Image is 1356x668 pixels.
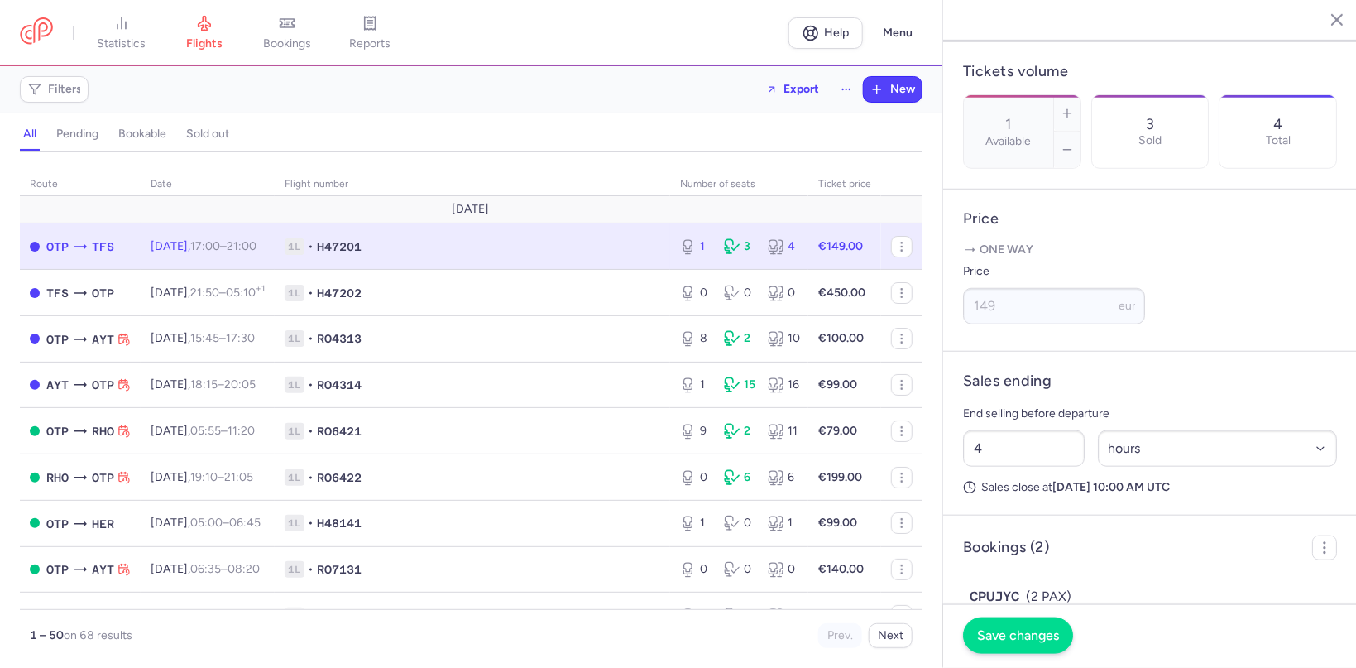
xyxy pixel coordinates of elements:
div: 0 [724,515,755,531]
span: [DATE], [151,608,255,622]
div: 7 [768,608,798,624]
span: – [190,424,255,438]
strong: €199.00 [818,470,862,484]
label: Price [963,262,1145,281]
a: flights [163,15,246,51]
span: • [308,561,314,578]
strong: €99.00 [818,377,857,392]
span: • [308,330,314,347]
time: 21:00 [227,239,256,253]
sup: +1 [256,283,265,294]
h4: Bookings (2) [963,538,1049,557]
div: 16 [768,377,798,393]
span: [DATE], [151,286,265,300]
span: • [308,515,314,531]
p: Sold [1138,134,1162,147]
strong: €100.00 [818,331,864,345]
h4: sold out [186,127,229,142]
div: 6 [724,469,755,486]
strong: 1 – 50 [30,628,64,642]
p: Sales close at [963,480,1337,495]
span: AYT [92,330,114,348]
span: eur [1119,299,1136,313]
time: 17:00 [190,239,220,253]
span: – [190,239,256,253]
input: --- [963,288,1145,324]
div: 8 [680,330,711,347]
span: • [308,285,314,301]
strong: €99.00 [818,608,857,622]
div: 9 [680,423,711,440]
p: 4 [1273,116,1282,132]
span: TFS [92,238,114,256]
span: – [190,562,260,576]
time: 19:10 [190,470,218,484]
strong: €149.00 [818,239,863,253]
span: 1L [285,285,304,301]
span: OTP [46,515,69,533]
span: 1L [285,423,304,440]
span: New [890,83,915,96]
span: Filters [48,83,82,96]
span: flights [186,36,223,51]
span: [DATE], [151,516,261,530]
span: – [190,286,265,300]
span: H47202 [317,285,362,301]
div: 0 [768,285,798,301]
div: 2 [724,330,755,347]
th: number of seats [670,172,808,197]
span: 1L [285,561,304,578]
div: 0 [724,561,755,578]
time: 05:10 [226,286,265,300]
span: Save changes [977,628,1059,643]
span: [DATE], [151,239,256,253]
span: OTP [92,284,114,302]
span: RO7131 [317,561,362,578]
div: 4 [768,238,798,255]
span: – [190,331,255,345]
span: [DATE], [151,470,253,484]
span: [DATE], [151,424,255,438]
time: 21:50 [190,286,219,300]
button: Save changes [963,618,1073,654]
span: RHO [92,422,114,440]
span: • [308,238,314,255]
th: Flight number [275,172,670,197]
p: Total [1266,134,1291,147]
span: • [308,377,314,393]
button: Prev. [818,623,862,648]
a: reports [328,15,411,51]
div: 2 [724,423,755,440]
button: New [864,77,922,102]
strong: €79.00 [818,424,857,438]
span: H47201 [317,238,362,255]
h4: all [23,127,36,142]
div: 1 [680,515,711,531]
label: Available [985,135,1031,148]
a: statistics [80,15,163,51]
div: 1 [680,238,711,255]
p: 3 [1146,116,1154,132]
span: RHO [46,469,69,487]
span: • [308,469,314,486]
strong: €450.00 [818,286,865,300]
strong: [DATE] 10:00 AM UTC [1052,480,1170,494]
span: statistics [98,36,146,51]
span: bookings [263,36,311,51]
div: 15 [724,377,755,393]
span: H48141 [317,515,362,531]
h4: Tickets volume [963,62,1337,81]
div: 0 [680,561,711,578]
span: 1L [285,608,304,624]
span: 1L [285,330,304,347]
time: 15:45 [190,331,219,345]
button: Export [755,76,830,103]
span: AYT [92,560,114,579]
div: 0 [680,469,711,486]
p: End selling before departure [963,404,1337,424]
th: Ticket price [808,172,881,197]
time: 06:35 [190,562,221,576]
span: OTP [92,469,114,487]
a: Help [788,17,863,49]
span: HER [92,515,114,533]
